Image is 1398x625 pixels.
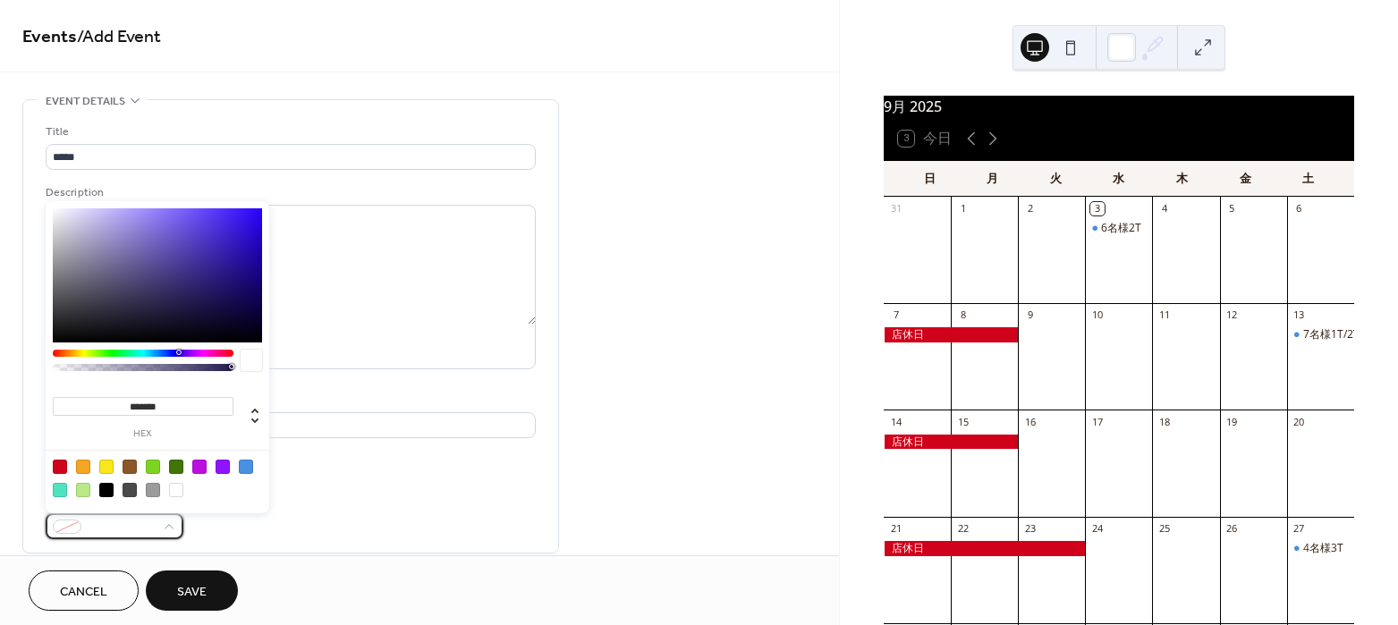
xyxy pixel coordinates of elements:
div: #9B9B9B [146,483,160,497]
div: #000000 [99,483,114,497]
div: #8B572A [123,460,137,474]
div: 6 [1292,202,1306,215]
div: 4名様3T [1287,541,1354,556]
div: 4名様3T [1303,541,1343,556]
div: 13 [1292,308,1306,322]
div: 月 [961,161,1024,197]
div: 店休日 [884,541,1085,556]
div: #7ED321 [146,460,160,474]
span: Save [177,583,207,602]
div: 19 [1225,415,1239,428]
div: 26 [1225,522,1239,536]
div: #B8E986 [76,483,90,497]
div: 21 [889,522,902,536]
div: 土 [1276,161,1340,197]
div: 16 [1023,415,1037,428]
div: #F5A623 [76,460,90,474]
div: 24 [1090,522,1104,536]
div: #4A90E2 [239,460,253,474]
div: 10 [1090,308,1104,322]
div: 25 [1157,522,1171,536]
div: 4 [1157,202,1171,215]
div: #4A4A4A [123,483,137,497]
div: Description [46,183,532,202]
div: #BD10E0 [192,460,207,474]
div: 火 [1024,161,1088,197]
a: Events [22,20,77,55]
span: / Add Event [77,20,161,55]
div: 金 [1214,161,1277,197]
div: Location [46,391,532,410]
div: 6名様2T [1085,221,1152,236]
div: 3 [1090,202,1104,215]
div: 27 [1292,522,1306,536]
div: 店休日 [884,327,1018,342]
div: 23 [1023,522,1037,536]
div: #50E3C2 [53,483,67,497]
label: hex [53,429,233,439]
div: 8 [956,308,970,322]
div: 木 [1150,161,1214,197]
div: 日 [898,161,962,197]
div: 2 [1023,202,1037,215]
div: 12 [1225,308,1239,322]
div: #FFFFFF [169,483,183,497]
div: 22 [956,522,970,536]
div: 14 [889,415,902,428]
div: 15 [956,415,970,428]
span: Cancel [60,583,107,602]
div: 水 [1088,161,1151,197]
div: 11 [1157,308,1171,322]
div: 7名様1T/2T [1303,327,1360,342]
div: Title [46,122,532,141]
div: 31 [889,202,902,215]
div: 9 [1023,308,1037,322]
div: 6名様2T [1101,221,1141,236]
div: #9013FE [216,460,230,474]
div: 7名様1T/2T [1287,327,1354,342]
div: 店休日 [884,435,1018,450]
div: 20 [1292,415,1306,428]
div: 18 [1157,415,1171,428]
div: 17 [1090,415,1104,428]
button: Cancel [29,570,139,611]
span: Event details [46,92,125,111]
div: 9月 2025 [884,96,1354,117]
div: #D0021B [53,460,67,474]
div: 1 [956,202,970,215]
div: #F8E71C [99,460,114,474]
button: Save [146,570,238,611]
div: 5 [1225,202,1239,215]
div: 7 [889,308,902,322]
div: #417505 [169,460,183,474]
